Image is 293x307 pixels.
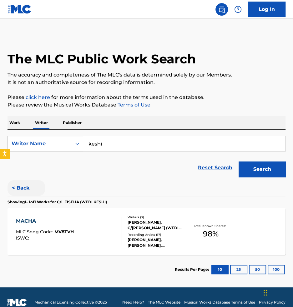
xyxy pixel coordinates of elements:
iframe: Chat Widget [262,277,293,307]
form: Search Form [8,136,285,180]
span: MV8TVH [54,229,74,235]
p: Work [8,116,22,129]
h1: The MLC Public Work Search [8,51,196,67]
img: logo [8,299,27,306]
a: The MLC Website [148,300,180,305]
button: 100 [268,265,285,274]
button: 10 [211,265,229,274]
p: Writer [33,116,50,129]
a: Privacy Policy [259,300,285,305]
button: Search [239,161,285,177]
p: Results Per Page: [175,267,210,272]
a: click here [26,94,50,100]
a: Log In [248,2,285,17]
button: 50 [249,265,266,274]
a: Need Help? [122,300,144,305]
span: MLC Song Code : [16,229,54,235]
img: MLC Logo [8,5,32,14]
a: Reset Search [195,161,235,175]
button: < Back [8,180,45,196]
button: 25 [230,265,247,274]
a: MACHAMLC Song Code:MV8TVHISWC:Writers (3)[PERSON_NAME], C/[PERSON_NAME] (WEDI KESHI), [PERSON_NAM... [8,208,285,255]
p: Please for more information about the terms used in the database. [8,94,285,101]
div: [PERSON_NAME], C/[PERSON_NAME] (WEDI KESHI), [PERSON_NAME] [127,220,187,231]
p: Total Known Shares: [194,224,227,228]
p: Showing 1 - 1 of 1 Works for C/L FISEHA (WEDI KESHI) [8,199,107,205]
div: Drag [264,283,267,302]
div: Writers ( 3 ) [127,215,187,220]
div: Help [232,3,244,16]
p: It is not an authoritative source for recording information. [8,79,285,86]
div: [PERSON_NAME], [PERSON_NAME], [PERSON_NAME], [PERSON_NAME], [PERSON_NAME] [127,237,187,248]
img: search [218,6,225,13]
a: Public Search [215,3,228,16]
a: Terms of Use [116,102,150,108]
div: Recording Artists ( 17 ) [127,232,187,237]
span: ISWC : [16,235,31,241]
span: Mechanical Licensing Collective © 2025 [34,300,107,305]
p: The accuracy and completeness of The MLC's data is determined solely by our Members. [8,71,285,79]
div: MACHA [16,217,74,225]
p: Publisher [61,116,83,129]
p: Please review the Musical Works Database [8,101,285,109]
span: 98 % [203,228,219,240]
div: Writer Name [12,140,68,147]
a: Musical Works Database Terms of Use [184,300,255,305]
img: help [234,6,242,13]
